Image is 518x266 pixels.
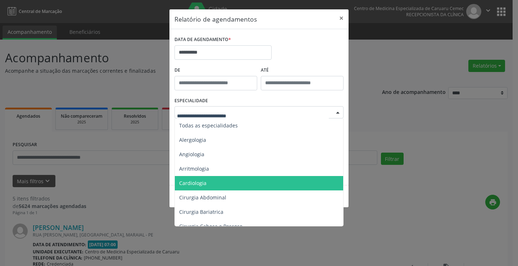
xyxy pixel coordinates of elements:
[179,165,209,172] span: Arritmologia
[174,65,257,76] label: De
[179,122,238,129] span: Todas as especialidades
[179,194,226,201] span: Cirurgia Abdominal
[174,34,231,45] label: DATA DE AGENDAMENTO
[174,95,208,107] label: ESPECIALIDADE
[179,223,242,230] span: Cirurgia Cabeça e Pescoço
[179,136,206,143] span: Alergologia
[334,9,349,27] button: Close
[179,180,206,186] span: Cardiologia
[179,208,223,215] span: Cirurgia Bariatrica
[261,65,344,76] label: ATÉ
[179,151,204,158] span: Angiologia
[174,14,257,24] h5: Relatório de agendamentos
